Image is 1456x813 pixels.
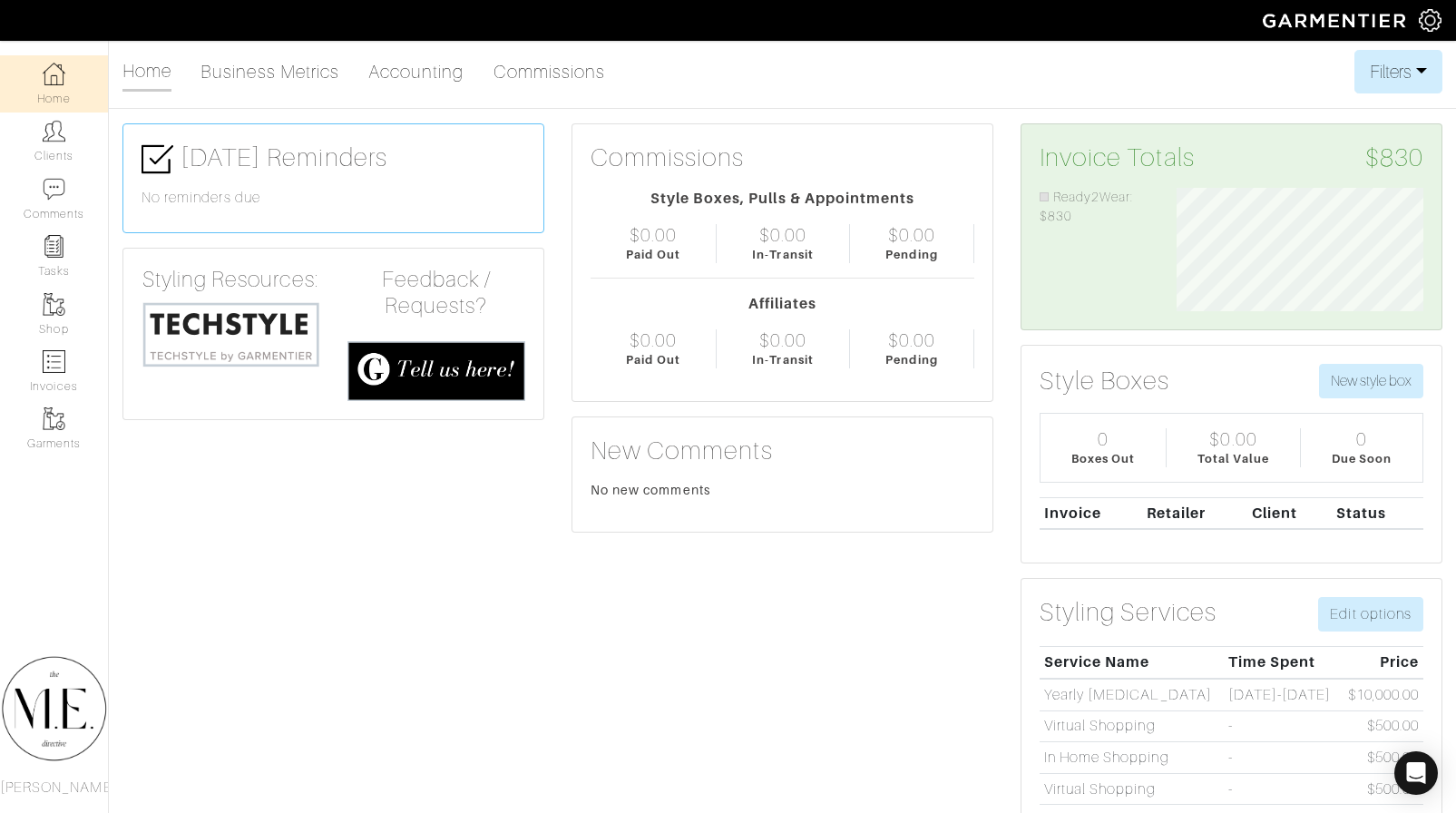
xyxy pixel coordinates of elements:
[1040,773,1224,805] td: Virtual Shopping
[142,300,320,368] img: techstyle-93310999766a10050dc78ceb7f971a75838126fd19372ce40ba20cdf6a89b94b.png
[1040,597,1217,628] h3: Styling Services
[347,341,526,401] img: feedback_requests-3821251ac2bd56c73c230f3229a5b25d6eb027adea667894f41107c140538ee0.png
[43,407,65,430] img: garments-icon-b7da505a4dc4fd61783c78ac3ca0ef83fa9d6f193b1c9dc38574b1d14d53ca28.png
[591,293,974,315] div: Affiliates
[885,246,937,263] div: Pending
[1340,742,1423,774] td: $500.00
[759,224,806,246] div: $0.00
[591,481,974,499] div: No new comments
[1319,364,1423,398] button: New style box
[43,235,65,258] img: reminder-icon-8004d30b9f0a5d33ae49ab947aed9ed385cf756f9e5892f1edd6e32f2345188e.png
[43,293,65,316] img: garments-icon-b7da505a4dc4fd61783c78ac3ca0ef83fa9d6f193b1c9dc38574b1d14d53ca28.png
[1394,751,1438,795] div: Open Intercom Messenger
[630,329,677,351] div: $0.00
[1224,773,1340,805] td: -
[142,142,525,175] h3: [DATE] Reminders
[1340,679,1423,710] td: $10,000.00
[200,54,339,90] a: Business Metrics
[1340,710,1423,742] td: $500.00
[142,267,320,293] h4: Styling Resources:
[142,143,173,175] img: check-box-icon-36a4915ff3ba2bd8f6e4f29bc755bb66becd62c870f447fc0dd1365fcfddab58.png
[1098,428,1109,450] div: 0
[888,329,935,351] div: $0.00
[1040,742,1224,774] td: In Home Shopping
[1040,497,1142,529] th: Invoice
[43,120,65,142] img: clients-icon-6bae9207a08558b7cb47a8932f037763ab4055f8c8b6bfacd5dc20c3e0201464.png
[43,350,65,373] img: orders-icon-0abe47150d42831381b5fb84f609e132dff9fe21cb692f30cb5eec754e2cba89.png
[1340,773,1423,805] td: $500.00
[1224,742,1340,774] td: -
[885,351,937,368] div: Pending
[1356,428,1367,450] div: 0
[591,142,745,173] h3: Commissions
[43,178,65,201] img: comment-icon-a0a6a9ef722e966f86d9cbdc48e553b5cf19dbc54f86b18d962a5391bc8f6eb6.png
[1040,679,1224,710] td: Yearly [MEDICAL_DATA]
[1318,597,1423,632] a: Edit options
[1040,647,1224,679] th: Service Name
[1340,647,1423,679] th: Price
[1040,142,1423,173] h3: Invoice Totals
[122,53,171,92] a: Home
[1419,9,1441,32] img: gear-icon-white-bd11855cb880d31180b6d7d6211b90ccbf57a29d726f0c71d8c61bd08dd39cc2.png
[1040,366,1170,397] h3: Style Boxes
[493,54,606,90] a: Commissions
[591,436,974,466] h3: New Comments
[1365,142,1423,173] span: $830
[1224,710,1340,742] td: -
[1197,450,1270,467] div: Total Value
[759,329,806,351] div: $0.00
[1040,188,1149,227] li: Ready2Wear: $830
[1354,50,1442,93] button: Filters
[626,351,679,368] div: Paid Out
[1142,497,1247,529] th: Retailer
[142,190,525,207] h6: No reminders due
[368,54,464,90] a: Accounting
[1247,497,1332,529] th: Client
[43,63,65,85] img: dashboard-icon-dbcd8f5a0b271acd01030246c82b418ddd0df26cd7fceb0bd07c9910d44c42f6.png
[888,224,935,246] div: $0.00
[347,267,526,319] h4: Feedback / Requests?
[1040,710,1224,742] td: Virtual Shopping
[1224,679,1340,710] td: [DATE]-[DATE]
[752,351,814,368] div: In-Transit
[1332,450,1392,467] div: Due Soon
[1224,647,1340,679] th: Time Spent
[591,188,974,210] div: Style Boxes, Pulls & Appointments
[752,246,814,263] div: In-Transit
[1071,450,1135,467] div: Boxes Out
[1332,497,1423,529] th: Status
[626,246,679,263] div: Paid Out
[630,224,677,246] div: $0.00
[1254,5,1419,36] img: garmentier-logo-header-white-b43fb05a5012e4ada735d5af1a66efaba907eab6374d6393d1fbf88cb4ef424d.png
[1209,428,1256,450] div: $0.00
